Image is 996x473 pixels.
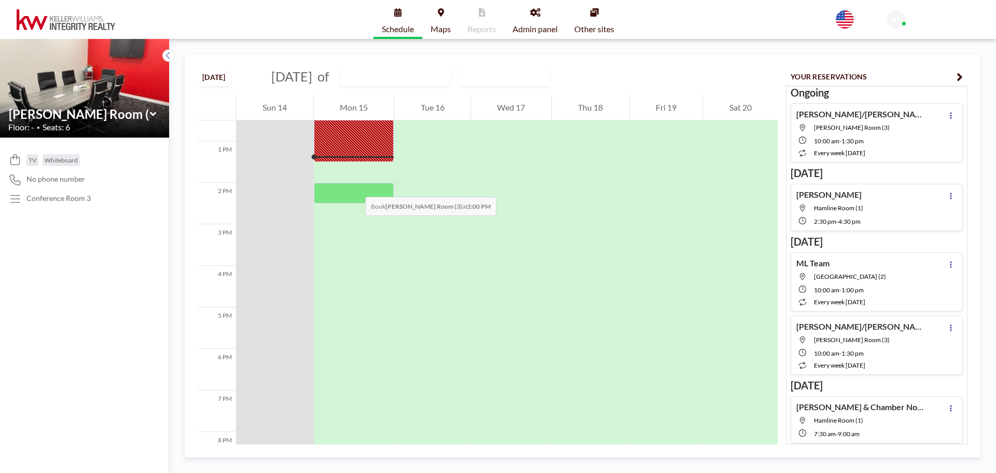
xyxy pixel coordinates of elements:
[909,11,966,20] span: KWIR Front Desk
[198,224,236,266] div: 3 PM
[814,149,865,157] span: every week [DATE]
[838,218,861,225] span: 4:30 PM
[198,349,236,390] div: 6 PM
[37,124,40,131] span: •
[460,68,549,86] div: Search for option
[198,266,236,307] div: 4 PM
[394,94,471,120] div: Tue 16
[841,137,864,145] span: 1:30 PM
[703,94,778,120] div: Sat 20
[17,9,115,30] img: organization-logo
[43,122,70,132] span: Seats: 6
[814,361,865,369] span: every week [DATE]
[909,21,928,29] span: Admin
[791,379,963,392] h3: [DATE]
[796,402,926,412] h4: [PERSON_NAME] & Chamber North
[892,15,901,24] span: KF
[814,137,839,145] span: 10:00 AM
[317,69,329,85] span: of
[791,235,963,248] h3: [DATE]
[574,25,614,33] span: Other sites
[467,25,496,33] span: Reports
[26,174,85,184] span: No phone number
[385,202,462,210] b: [PERSON_NAME] Room (3)
[796,321,926,332] h4: [PERSON_NAME]/[PERSON_NAME]
[814,349,839,357] span: 10:00 AM
[796,258,829,268] h4: ML Team
[45,156,78,164] span: Whiteboard
[796,190,862,200] h4: [PERSON_NAME]
[431,25,451,33] span: Maps
[839,286,841,294] span: -
[382,25,414,33] span: Schedule
[814,124,890,131] span: Snelling Room (3)
[839,137,841,145] span: -
[198,141,236,183] div: 1 PM
[271,69,312,84] span: [DATE]
[9,106,150,121] input: Snelling Room (3)
[814,286,839,294] span: 10:00 AM
[630,94,703,120] div: Fri 19
[791,167,963,180] h3: [DATE]
[841,349,864,357] span: 1:30 PM
[29,156,36,164] span: TV
[791,86,963,99] h3: Ongoing
[839,349,841,357] span: -
[513,25,558,33] span: Admin panel
[26,194,91,203] p: Conference Room 3
[365,197,496,216] span: Book at
[814,298,865,306] span: every week [DATE]
[467,202,491,210] b: 2:00 PM
[471,94,551,120] div: Wed 17
[814,336,890,344] span: Snelling Room (3)
[198,390,236,432] div: 7 PM
[841,286,864,294] span: 1:00 PM
[836,218,838,225] span: -
[198,100,236,141] div: 12 PM
[8,122,34,132] span: Floor: -
[237,94,313,120] div: Sun 14
[314,94,394,120] div: Mon 15
[838,430,860,438] span: 9:00 AM
[814,430,836,438] span: 7:30 AM
[814,273,886,280] span: Lexington Room (2)
[198,307,236,349] div: 5 PM
[814,218,836,225] span: 2:30 PM
[814,416,863,424] span: Hamline Room (1)
[198,68,230,86] button: [DATE]
[340,69,440,86] input: Snelling Room (3)
[786,67,967,86] button: YOUR RESERVATIONS
[814,204,863,212] span: Hamline Room (1)
[521,70,532,84] input: Search for option
[836,430,838,438] span: -
[462,70,520,84] span: WEEKLY VIEW
[796,109,926,119] h4: [PERSON_NAME]/[PERSON_NAME]
[552,94,629,120] div: Thu 18
[198,183,236,224] div: 2 PM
